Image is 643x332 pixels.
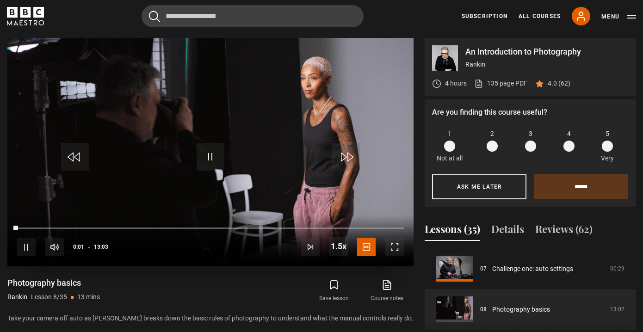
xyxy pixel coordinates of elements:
[490,129,494,139] span: 2
[7,292,27,302] p: Rankin
[73,239,84,255] span: 0:01
[492,305,550,314] a: Photography basics
[448,129,451,139] span: 1
[7,277,100,289] h1: Photography basics
[598,154,616,163] p: Very
[601,12,636,21] button: Toggle navigation
[425,221,480,241] button: Lessons (35)
[77,292,100,302] p: 13 mins
[385,238,404,256] button: Fullscreen
[492,264,573,274] a: Challenge one: auto settings
[432,107,628,118] p: Are you finding this course useful?
[491,221,524,241] button: Details
[432,174,526,199] button: Ask me later
[465,48,628,56] p: An Introduction to Photography
[465,60,628,69] p: Rankin
[357,238,376,256] button: Captions
[567,129,571,139] span: 4
[17,238,36,256] button: Pause
[45,238,64,256] button: Mute
[149,11,160,22] button: Submit the search query
[308,277,360,304] button: Save lesson
[17,227,404,229] div: Progress Bar
[142,5,364,27] input: Search
[361,277,414,304] a: Course notes
[88,244,90,250] span: -
[445,79,467,88] p: 4 hours
[474,79,527,88] a: 135 page PDF
[437,154,463,163] p: Not at all
[31,292,67,302] p: Lesson 8/35
[519,12,561,20] a: All Courses
[535,221,593,241] button: Reviews (62)
[606,129,609,139] span: 5
[7,7,44,25] svg: BBC Maestro
[548,79,570,88] p: 4.0 (62)
[462,12,507,20] a: Subscription
[329,237,348,256] button: Playback Rate
[7,314,414,323] p: Take your camera off auto as [PERSON_NAME] breaks down the basic rules of photography to understa...
[7,38,414,266] video-js: Video Player
[529,129,532,139] span: 3
[94,239,108,255] span: 13:03
[301,238,320,256] button: Next Lesson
